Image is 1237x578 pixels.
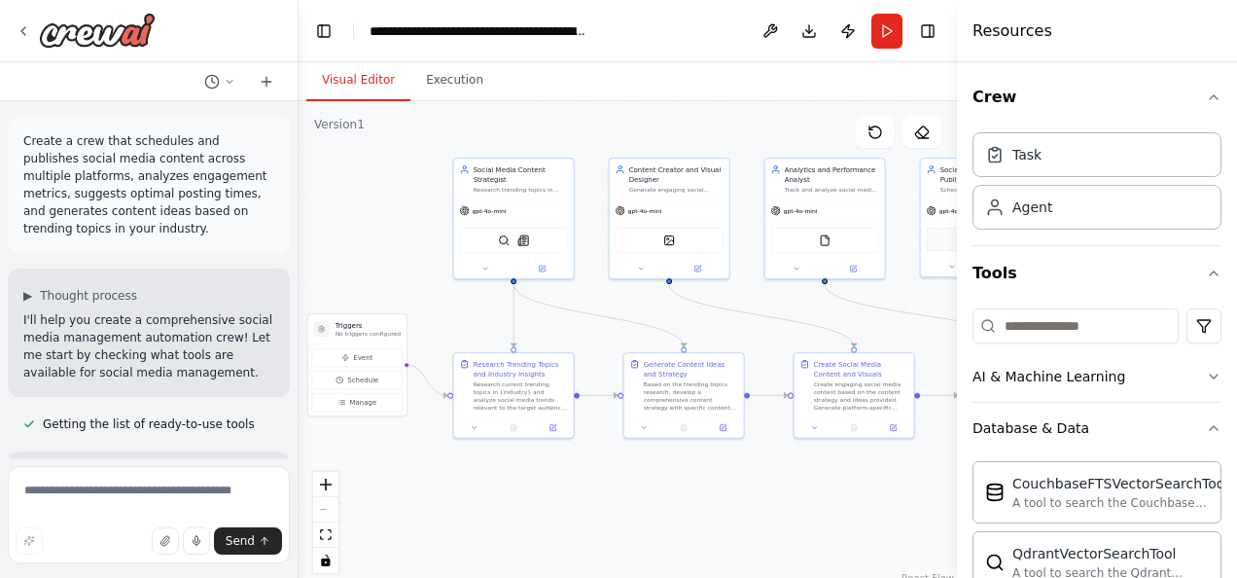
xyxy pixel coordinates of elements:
[939,207,973,215] span: gpt-4o-mini
[474,359,568,379] div: Research Trending Topics and Industry Insights
[336,320,401,330] h3: Triggers
[517,235,529,246] img: SerplyNewsSearchTool
[833,422,874,434] button: No output available
[493,422,534,434] button: No output available
[609,158,730,279] div: Content Creator and Visual DesignerGenerate engaging social media content including text posts, c...
[706,422,739,434] button: Open in side panel
[16,527,43,555] button: Improve this prompt
[920,390,958,400] g: Edge from c9febdb2-85f5-4edf-b43a-100afdfdbf71 to 6eabef73-77c1-4be1-bd9d-5e20278ebbc4
[1012,495,1228,511] div: A tool to search the Couchbase database for relevant information on internal documents.
[826,263,881,274] button: Open in side panel
[972,403,1221,453] button: Database & Data
[23,311,274,381] p: I'll help you create a comprehensive social media management automation crew! Let me start by che...
[1012,474,1228,493] div: CouchbaseFTSVectorSearchTool
[920,158,1042,277] div: Social Media Scheduler and PublisherSchedule and coordinate the publishing of social media conten...
[1012,198,1052,217] div: Agent
[644,359,738,379] div: Generate Content Ideas and Strategy
[972,70,1221,125] button: Crew
[474,164,568,184] div: Social Media Content Strategist
[629,164,724,184] div: Content Creator and Visual Designer
[183,527,210,555] button: Click to speak your automation idea
[453,158,575,279] div: Social Media Content StrategistResearch trending topics in {industry}, analyze current social med...
[940,164,1035,184] div: Social Media Scheduler and Publisher
[509,284,518,347] g: Edge from 3ff3b3de-c6be-4a07-a123-af2dd63222f7 to 96f583bf-898b-4443-895e-4935de622726
[785,186,879,194] div: Track and analyze social media performance metrics, identify optimal posting times based on engag...
[313,523,338,548] button: fit view
[310,18,337,45] button: Hide left sidebar
[785,164,879,184] div: Analytics and Performance Analyst
[336,330,401,338] p: No triggers configured
[784,207,818,215] span: gpt-4o-mini
[985,483,1005,502] img: Couchbaseftsvectorsearchtool
[314,117,365,132] div: Version 1
[39,13,156,48] img: Logo
[972,19,1052,43] h4: Resources
[23,132,274,237] p: Create a crew that schedules and publishes social media content across multiple platforms, analyz...
[663,235,675,246] img: DallETool
[972,367,1125,386] div: AI & Machine Learning
[764,158,886,279] div: Analytics and Performance AnalystTrack and analyze social media performance metrics, identify opt...
[814,359,908,379] div: Create Social Media Content and Visuals
[410,60,499,101] button: Execution
[226,533,255,549] span: Send
[196,70,243,93] button: Switch to previous chat
[940,186,1035,194] div: Schedule and coordinate the publishing of social media content across multiple platforms based on...
[406,359,447,400] g: Edge from triggers to 96f583bf-898b-4443-895e-4935de622726
[629,186,724,194] div: Generate engaging social media content including text posts, captions, and visual content based o...
[972,418,1089,438] div: Database & Data
[453,352,575,439] div: Research Trending Topics and Industry InsightsResearch current trending topics in {industry} and ...
[664,284,859,347] g: Edge from 4e29604f-57e1-4665-b066-f6742d4d388d to c9febdb2-85f5-4edf-b43a-100afdfdbf71
[794,352,915,439] div: Create Social Media Content and VisualsCreate engaging social media content based on the content ...
[644,380,738,412] div: Based on the trending topics research, develop a comprehensive content strategy with specific con...
[313,472,338,573] div: React Flow controls
[819,235,831,246] img: FileReadTool
[152,527,179,555] button: Upload files
[251,70,282,93] button: Start a new chat
[972,246,1221,301] button: Tools
[313,548,338,573] button: toggle interactivity
[312,348,403,367] button: Event
[623,352,745,439] div: Generate Content Ideas and StrategyBased on the trending topics research, develop a comprehensive...
[972,351,1221,402] button: AI & Machine Learning
[23,288,137,304] button: ▶Thought process
[473,207,507,215] span: gpt-4o-mini
[914,18,941,45] button: Hide right sidebar
[1012,544,1209,563] div: QdrantVectorSearchTool
[43,416,255,432] span: Getting the list of ready-to-use tools
[536,422,569,434] button: Open in side panel
[820,284,1029,347] g: Edge from 053b501c-9a04-478e-825c-67d9ada718b1 to 6eabef73-77c1-4be1-bd9d-5e20278ebbc4
[349,398,376,408] span: Manage
[670,263,725,274] button: Open in side panel
[498,235,510,246] img: SerplyWebSearchTool
[514,263,570,274] button: Open in side panel
[307,313,407,416] div: TriggersNo triggers configuredEventScheduleManage
[313,472,338,497] button: zoom in
[474,380,568,412] div: Research current trending topics in {industry} and analyze social media trends relevant to the ta...
[353,353,372,363] span: Event
[580,390,618,400] g: Edge from 96f583bf-898b-4443-895e-4935de622726 to 34b0e9d0-11fa-45f7-a4bd-9717056fc4ca
[663,422,704,434] button: No output available
[509,284,689,347] g: Edge from 3ff3b3de-c6be-4a07-a123-af2dd63222f7 to 34b0e9d0-11fa-45f7-a4bd-9717056fc4ca
[750,390,788,400] g: Edge from 34b0e9d0-11fa-45f7-a4bd-9717056fc4ca to c9febdb2-85f5-4edf-b43a-100afdfdbf71
[312,393,403,412] button: Manage
[214,527,282,555] button: Send
[985,553,1005,572] img: Qdrantvectorsearchtool
[972,125,1221,245] div: Crew
[306,60,410,101] button: Visual Editor
[40,288,137,304] span: Thought process
[312,371,403,389] button: Schedule
[876,422,909,434] button: Open in side panel
[474,186,568,194] div: Research trending topics in {industry}, analyze current social media trends, and develop comprehe...
[1012,145,1042,164] div: Task
[628,207,662,215] span: gpt-4o-mini
[347,376,378,385] span: Schedule
[370,21,588,41] nav: breadcrumb
[23,288,32,304] span: ▶
[814,380,908,412] div: Create engaging social media content based on the content strategy and ideas provided. Generate p...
